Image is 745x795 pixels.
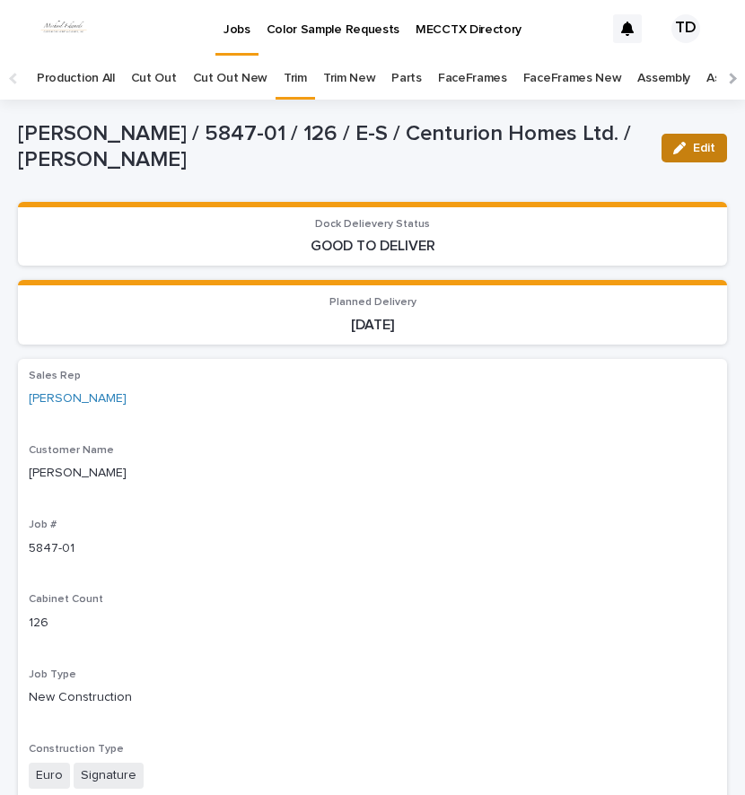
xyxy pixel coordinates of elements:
p: 5847-01 [29,539,716,558]
p: 126 [29,614,716,633]
a: Cut Out [131,57,177,100]
a: Trim [284,57,307,100]
span: Euro [29,763,70,789]
button: Edit [662,134,727,162]
span: Customer Name [29,445,114,456]
a: Cut Out New [193,57,268,100]
div: TD [671,14,700,43]
p: [PERSON_NAME] / 5847-01 / 126 / E-S / Centurion Homes Ltd. / [PERSON_NAME] [18,121,647,173]
a: Trim New [323,57,376,100]
span: Planned Delivery [329,297,416,308]
p: New Construction [29,688,716,707]
a: [PERSON_NAME] [29,389,127,408]
a: FaceFrames [438,57,507,100]
span: Sales Rep [29,371,81,381]
a: Assembly [637,57,690,100]
span: Dock Delievery Status [315,219,430,230]
span: Edit [693,142,715,154]
p: [PERSON_NAME] [29,464,716,483]
a: FaceFrames New [523,57,622,100]
span: Job Type [29,669,76,680]
p: [DATE] [29,317,716,334]
a: Production All [37,57,115,100]
span: Job # [29,520,57,530]
p: GOOD TO DELIVER [29,238,716,255]
span: Signature [74,763,144,789]
a: Parts [391,57,421,100]
span: Cabinet Count [29,594,103,605]
span: Construction Type [29,744,124,755]
img: dhEtdSsQReaQtgKTuLrt [36,11,92,47]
